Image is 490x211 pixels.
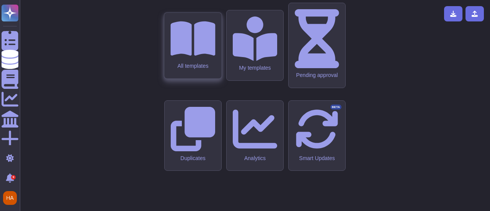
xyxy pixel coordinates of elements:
[2,190,22,206] button: user
[330,105,341,110] div: BETA
[171,155,215,162] div: Duplicates
[295,155,339,162] div: Smart Updates
[295,72,339,79] div: Pending approval
[11,175,16,180] div: 9
[170,62,215,69] div: All templates
[233,155,277,162] div: Analytics
[3,191,17,205] img: user
[233,65,277,71] div: My templates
